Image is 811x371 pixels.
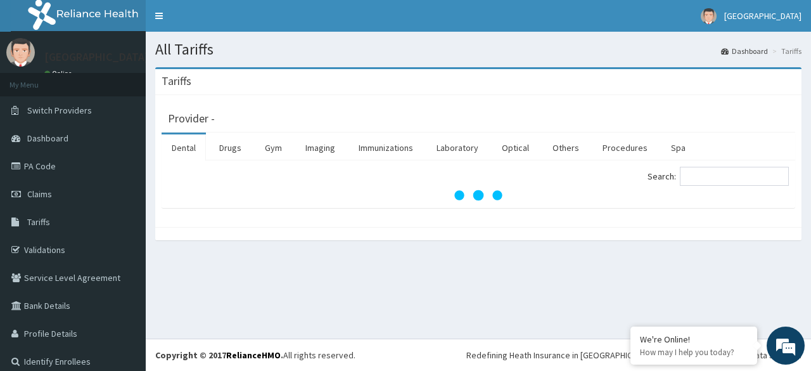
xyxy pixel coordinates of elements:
a: Imaging [295,134,345,161]
span: Switch Providers [27,105,92,116]
a: Drugs [209,134,252,161]
input: Search: [680,167,789,186]
a: Immunizations [348,134,423,161]
span: Claims [27,188,52,200]
img: User Image [6,38,35,67]
a: Spa [661,134,696,161]
li: Tariffs [769,46,801,56]
span: Tariffs [27,216,50,228]
a: Laboratory [426,134,489,161]
h1: All Tariffs [155,41,801,58]
strong: Copyright © 2017 . [155,349,283,361]
span: Dashboard [27,133,68,144]
a: RelianceHMO [226,349,281,361]
a: Online [44,69,75,78]
a: Dental [162,134,206,161]
span: [GEOGRAPHIC_DATA] [724,10,801,22]
div: Redefining Heath Insurance in [GEOGRAPHIC_DATA] using Telemedicine and Data Science! [466,349,801,361]
div: We're Online! [640,334,748,345]
h3: Provider - [168,113,215,124]
p: [GEOGRAPHIC_DATA] [44,51,149,63]
footer: All rights reserved. [146,339,811,371]
a: Others [542,134,589,161]
h3: Tariffs [162,75,191,87]
a: Dashboard [721,46,768,56]
a: Gym [255,134,292,161]
a: Optical [492,134,539,161]
p: How may I help you today? [640,347,748,358]
svg: audio-loading [453,170,504,221]
label: Search: [648,167,789,186]
a: Procedures [592,134,658,161]
img: User Image [701,8,717,24]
